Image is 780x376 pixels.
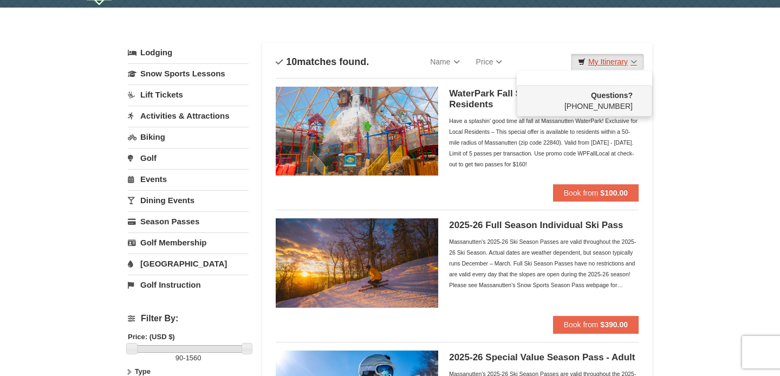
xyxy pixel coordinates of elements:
a: Dining Events [128,190,249,210]
button: Book from $100.00 [553,184,639,202]
h5: 2025-26 Special Value Season Pass - Adult [449,352,639,363]
strong: $390.00 [600,320,628,329]
img: 6619937-212-8c750e5f.jpg [276,87,438,176]
label: - [128,353,249,364]
button: Book from $390.00 [553,316,639,333]
a: My Itinerary [571,54,644,70]
a: [GEOGRAPHIC_DATA] [128,254,249,274]
strong: Questions? [591,91,633,100]
a: Lodging [128,43,249,62]
span: [PHONE_NUMBER] [525,90,633,111]
a: Golf [128,148,249,168]
h5: 2025-26 Full Season Individual Ski Pass [449,220,639,231]
span: 90 [175,354,183,362]
a: Events [128,169,249,189]
div: Massanutten's 2025-26 Ski Season Passes are valid throughout the 2025-26 Ski Season. Actual dates... [449,236,639,290]
img: 6619937-208-2295c65e.jpg [276,218,438,307]
h4: Filter By: [128,314,249,323]
div: Have a splashin' good time all fall at Massanutten WaterPark! Exclusive for Local Residents – Thi... [449,115,639,170]
h5: WaterPark Fall Season Pass- Local Residents [449,88,639,110]
a: Biking [128,127,249,147]
a: Season Passes [128,211,249,231]
span: 10 [286,56,297,67]
strong: $100.00 [600,189,628,197]
a: Snow Sports Lessons [128,63,249,83]
a: Activities & Attractions [128,106,249,126]
a: Lift Tickets [128,85,249,105]
span: 1560 [186,354,201,362]
a: Golf Instruction [128,275,249,295]
a: Price [468,51,511,73]
span: Book from [564,320,599,329]
span: Book from [564,189,599,197]
h4: matches found. [276,56,369,67]
a: Golf Membership [128,232,249,252]
strong: Type [135,367,151,375]
strong: Price: (USD $) [128,333,175,341]
a: Name [422,51,467,73]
